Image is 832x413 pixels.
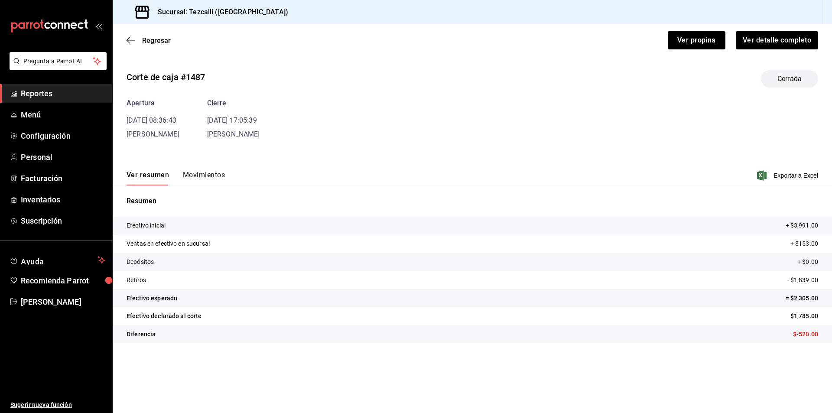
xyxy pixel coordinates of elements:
[127,116,176,124] time: [DATE] 08:36:43
[127,36,171,45] button: Regresar
[6,63,107,72] a: Pregunta a Parrot AI
[772,74,807,84] span: Cerrada
[183,171,225,185] button: Movimientos
[21,151,105,163] span: Personal
[151,7,288,17] h3: Sucursal: Tezcalli ([GEOGRAPHIC_DATA])
[668,31,725,49] button: Ver propina
[127,171,225,185] div: navigation tabs
[790,239,818,248] p: + $153.00
[127,239,210,248] p: Ventas en efectivo en sucursal
[21,172,105,184] span: Facturación
[21,255,94,265] span: Ayuda
[759,170,818,181] button: Exportar a Excel
[793,330,818,339] p: $-520.00
[127,171,169,185] button: Ver resumen
[736,31,818,49] button: Ver detalle completo
[10,52,107,70] button: Pregunta a Parrot AI
[10,400,105,410] span: Sugerir nueva función
[786,221,818,230] p: + $3,991.00
[21,275,105,286] span: Recomienda Parrot
[786,294,818,303] p: = $2,305.00
[207,130,260,138] span: [PERSON_NAME]
[21,88,105,99] span: Reportes
[23,57,93,66] span: Pregunta a Parrot AI
[21,215,105,227] span: Suscripción
[207,116,257,124] time: [DATE] 17:05:39
[21,296,105,308] span: [PERSON_NAME]
[127,330,156,339] p: Diferencia
[21,194,105,205] span: Inventarios
[207,98,260,108] div: Cierre
[797,257,818,267] p: + $0.00
[127,276,146,285] p: Retiros
[142,36,171,45] span: Regresar
[127,196,818,206] p: Resumen
[127,98,179,108] div: Apertura
[127,71,205,84] div: Corte de caja #1487
[127,312,202,321] p: Efectivo declarado al corte
[21,109,105,120] span: Menú
[787,276,818,285] p: - $1,839.00
[21,130,105,142] span: Configuración
[127,257,154,267] p: Depósitos
[790,312,818,321] p: $1,785.00
[127,294,177,303] p: Efectivo esperado
[95,23,102,29] button: open_drawer_menu
[127,130,179,138] span: [PERSON_NAME]
[127,221,166,230] p: Efectivo inicial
